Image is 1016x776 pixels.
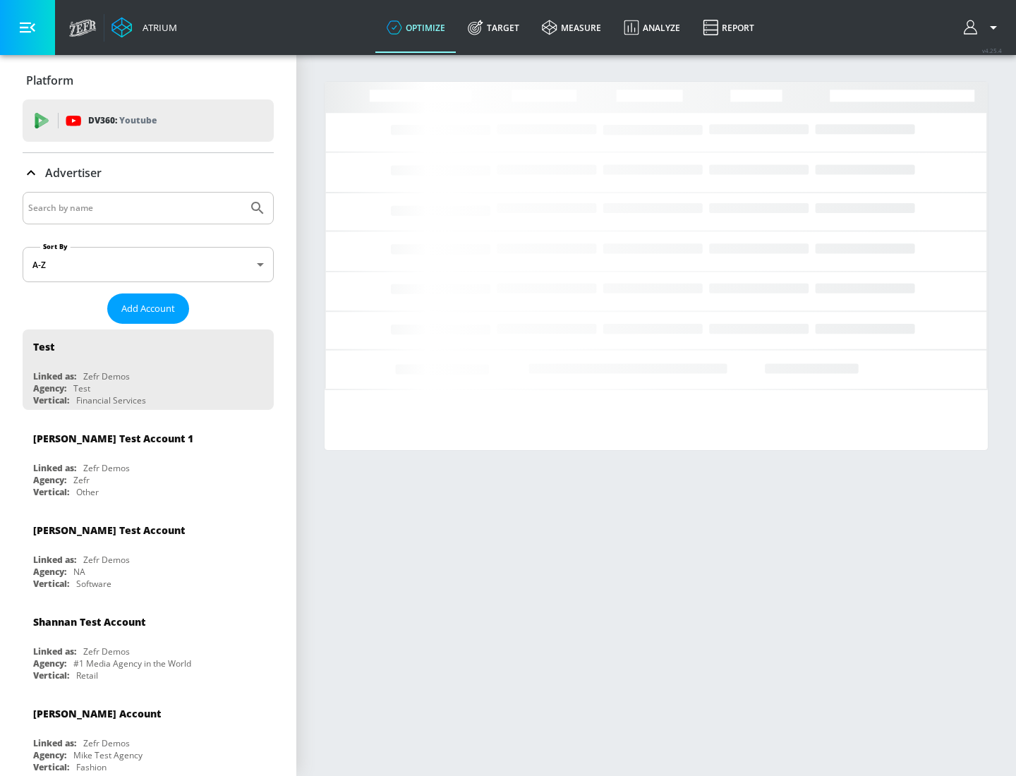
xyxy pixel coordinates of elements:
div: Platform [23,61,274,100]
div: Shannan Test AccountLinked as:Zefr DemosAgency:#1 Media Agency in the WorldVertical:Retail [23,605,274,685]
div: Other [76,486,99,498]
div: Linked as: [33,370,76,382]
label: Sort By [40,242,71,251]
div: TestLinked as:Zefr DemosAgency:TestVertical:Financial Services [23,329,274,410]
div: Linked as: [33,554,76,566]
div: Agency: [33,474,66,486]
div: Linked as: [33,462,76,474]
div: Linked as: [33,645,76,657]
div: Mike Test Agency [73,749,143,761]
div: #1 Media Agency in the World [73,657,191,669]
button: Add Account [107,293,189,324]
a: measure [531,2,612,53]
div: Atrium [137,21,177,34]
a: optimize [375,2,456,53]
p: DV360: [88,113,157,128]
p: Advertiser [45,165,102,181]
a: Atrium [111,17,177,38]
input: Search by name [28,199,242,217]
div: Vertical: [33,761,69,773]
div: [PERSON_NAME] Test Account [33,523,185,537]
div: [PERSON_NAME] Test Account 1Linked as:Zefr DemosAgency:ZefrVertical:Other [23,421,274,502]
div: Zefr Demos [83,370,130,382]
div: Vertical: [33,394,69,406]
div: Advertiser [23,153,274,193]
div: Fashion [76,761,107,773]
div: DV360: Youtube [23,99,274,142]
div: NA [73,566,85,578]
div: Test [73,382,90,394]
div: Test [33,340,54,353]
div: Linked as: [33,737,76,749]
div: [PERSON_NAME] Test Account 1 [33,432,193,445]
a: Report [691,2,766,53]
div: Agency: [33,657,66,669]
span: v 4.25.4 [982,47,1002,54]
div: Vertical: [33,486,69,498]
div: A-Z [23,247,274,282]
div: Financial Services [76,394,146,406]
p: Platform [26,73,73,88]
p: Youtube [119,113,157,128]
div: [PERSON_NAME] Account [33,707,161,720]
a: Analyze [612,2,691,53]
div: Agency: [33,566,66,578]
div: Retail [76,669,98,681]
div: Zefr Demos [83,737,130,749]
div: Shannan Test Account [33,615,145,629]
div: Agency: [33,749,66,761]
div: Zefr Demos [83,554,130,566]
div: Vertical: [33,578,69,590]
div: Agency: [33,382,66,394]
div: Zefr Demos [83,462,130,474]
div: Vertical: [33,669,69,681]
span: Add Account [121,301,175,317]
div: Zefr Demos [83,645,130,657]
div: Software [76,578,111,590]
div: [PERSON_NAME] Test AccountLinked as:Zefr DemosAgency:NAVertical:Software [23,513,274,593]
a: Target [456,2,531,53]
div: Zefr [73,474,90,486]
